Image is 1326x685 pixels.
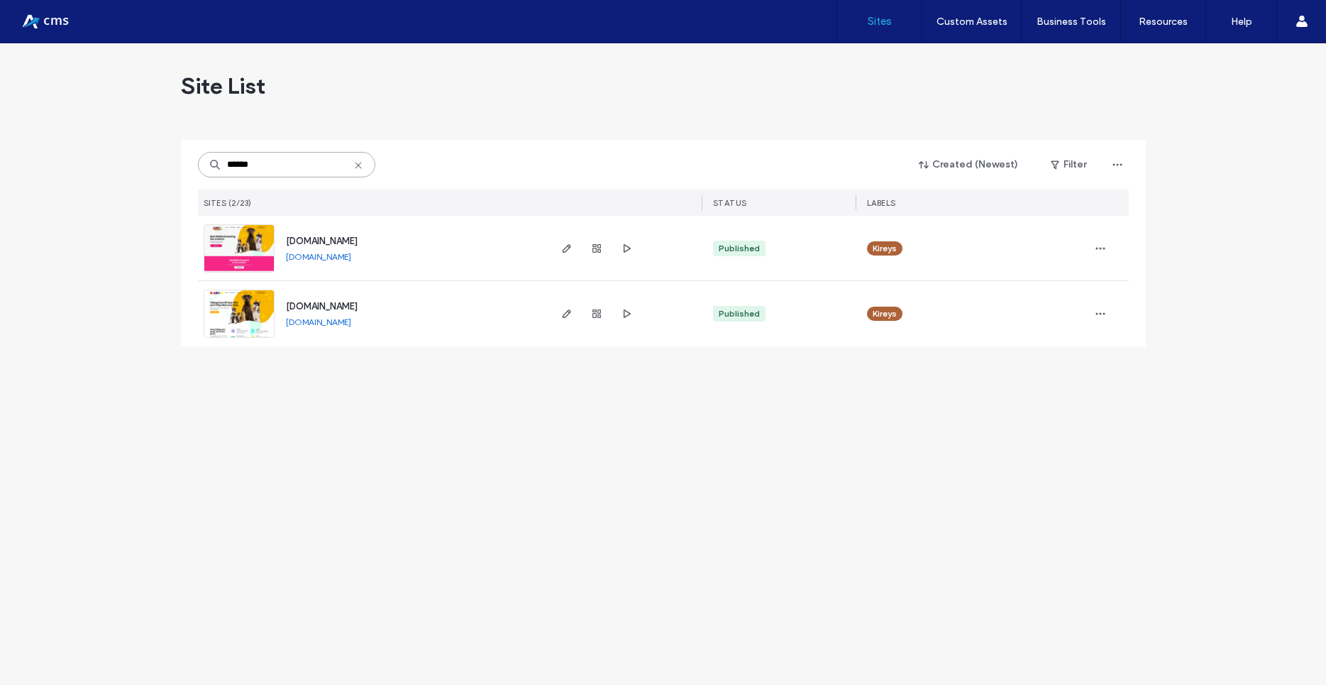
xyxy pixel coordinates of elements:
a: [DOMAIN_NAME] [286,317,351,327]
button: Filter [1037,153,1100,176]
label: Sites [868,15,892,28]
span: Kireys [873,242,897,255]
label: Resources [1139,16,1188,28]
label: Help [1231,16,1252,28]
span: SITES (2/23) [204,198,252,208]
button: Created (Newest) [907,153,1031,176]
div: Published [719,307,760,320]
span: Kireys [873,307,897,320]
div: Published [719,242,760,255]
a: [DOMAIN_NAME] [286,236,358,246]
span: Site List [181,72,265,100]
span: Ayuda [31,10,70,23]
span: STATUS [713,198,747,208]
a: [DOMAIN_NAME] [286,251,351,262]
a: [DOMAIN_NAME] [286,301,358,312]
span: LABELS [867,198,896,208]
label: Business Tools [1037,16,1106,28]
label: Custom Assets [937,16,1007,28]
